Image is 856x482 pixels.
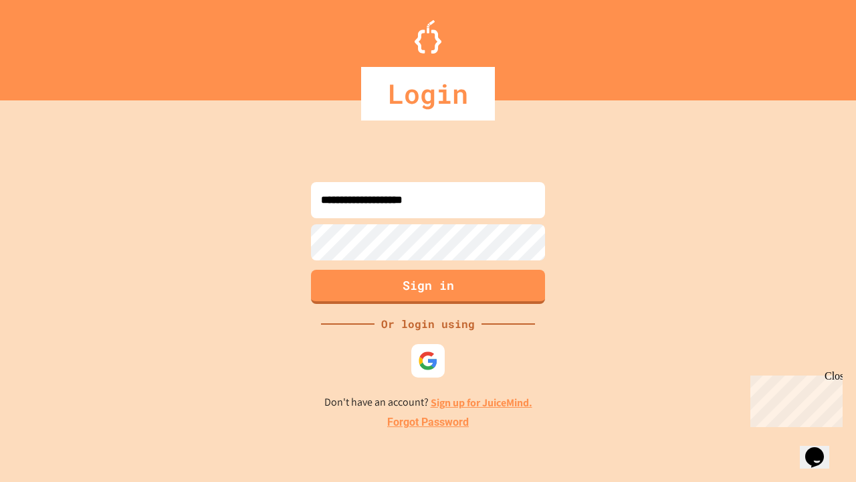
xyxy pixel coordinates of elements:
p: Don't have an account? [324,394,532,411]
img: Logo.svg [415,20,441,54]
button: Sign in [311,270,545,304]
div: Chat with us now!Close [5,5,92,85]
iframe: chat widget [745,370,843,427]
a: Forgot Password [387,414,469,430]
iframe: chat widget [800,428,843,469]
div: Login [361,67,495,120]
img: google-icon.svg [418,351,438,371]
a: Sign up for JuiceMind. [431,396,532,410]
div: Or login using [374,316,481,332]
